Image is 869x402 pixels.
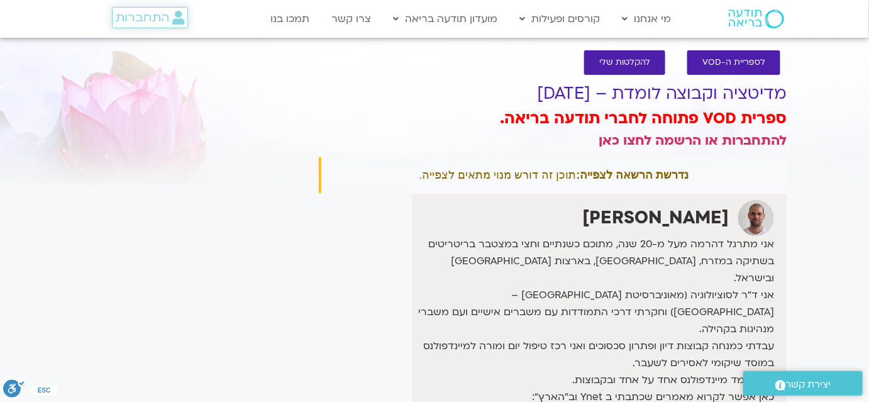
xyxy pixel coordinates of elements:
[582,206,729,230] strong: [PERSON_NAME]
[599,131,787,150] a: להתחברות או הרשמה לחצו כאן
[387,7,504,31] a: מועדון תודעה בריאה
[112,7,188,28] a: התחברות
[584,50,665,75] a: להקלטות שלי
[514,7,607,31] a: קורסים ופעילות
[786,376,831,393] span: יצירת קשר
[738,200,774,236] img: דקל קנטי
[265,7,316,31] a: תמכו בנו
[319,108,787,130] h3: ספרית VOD פתוחה לחברי תודעה בריאה.
[702,58,765,67] span: לספריית ה-VOD
[743,371,863,396] a: יצירת קשר
[577,169,689,181] strong: נדרשת הרשאה לצפייה:
[687,50,780,75] a: לספריית ה-VOD
[326,7,378,31] a: צרו קשר
[599,58,650,67] span: להקלטות שלי
[116,11,169,25] span: התחברות
[319,84,787,103] h1: מדיטציה וקבוצה לומדת – [DATE]
[616,7,678,31] a: מי אנחנו
[729,9,784,28] img: תודעה בריאה
[319,157,787,193] div: תוכן זה דורש מנוי מתאים לצפייה.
